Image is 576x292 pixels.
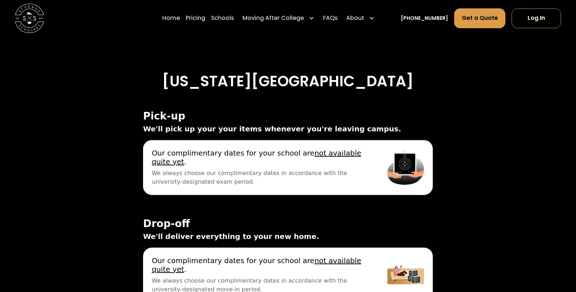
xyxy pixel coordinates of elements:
[143,218,433,230] span: Drop-off
[512,8,562,28] a: Log In
[346,14,364,23] div: About
[401,14,448,22] a: [PHONE_NUMBER]
[323,8,338,29] a: FAQs
[143,123,433,134] span: We'll pick up your your items whenever you're leaving campus.
[152,149,361,166] u: not available quite yet
[143,110,433,122] span: Pick-up
[454,8,506,28] a: Get a Quote
[152,149,370,166] span: Our complimentary dates for your school are .
[387,149,424,186] img: Pickup Image
[152,256,370,274] span: Our complimentary dates for your school are .
[186,8,205,29] a: Pricing
[242,14,304,23] div: Moving After College
[152,256,361,274] u: not available quite yet
[152,169,370,186] span: We always choose our complimentary dates in accordance with the university-designated exam period.
[162,8,180,29] a: Home
[211,8,234,29] a: Schools
[15,4,44,33] img: Storage Scholars main logo
[240,8,317,29] div: Moving After College
[343,8,378,29] div: About
[143,231,433,242] span: We'll deliver everything to your new home.
[29,73,547,90] h3: [US_STATE][GEOGRAPHIC_DATA]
